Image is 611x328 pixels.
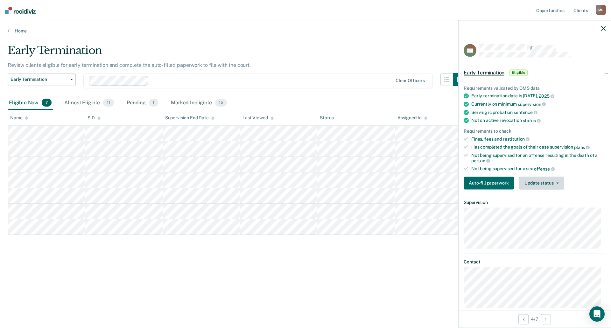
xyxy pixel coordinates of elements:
div: 4 / 7 [459,311,611,327]
span: plans [574,144,590,150]
button: Update status [519,177,564,189]
span: 15 [215,99,227,107]
div: Requirements validated by OMS data [464,85,606,91]
div: Eligible Now [8,96,53,110]
div: Name [10,115,28,121]
span: offense [534,166,555,171]
span: status [523,118,541,123]
div: Not on active revocation [471,118,606,123]
span: supervision [518,101,546,107]
div: Clear officers [396,78,425,83]
img: Recidiviz [5,7,36,14]
span: Early Termination [464,69,504,76]
span: 11 [103,99,114,107]
span: 2025 [539,94,554,99]
button: Auto-fill paperwork [464,177,514,189]
span: restitution [503,136,530,142]
div: Early TerminationEligible [459,62,611,83]
span: 1 [149,99,158,107]
div: Pending [125,96,159,110]
div: Serving ic probation [471,109,606,115]
span: 7 [42,99,52,107]
span: Eligible [509,69,528,76]
dt: Contact [464,259,606,265]
div: Almost Eligible [63,96,115,110]
div: Status [320,115,334,121]
dt: Supervision [464,199,606,205]
div: Last Viewed [242,115,273,121]
button: Previous Opportunity [518,314,529,324]
div: Marked Ineligible [170,96,228,110]
div: Not being supervised for an offense resulting in the death of a [471,152,606,163]
span: person [471,158,490,163]
div: Open Intercom Messenger [589,306,605,322]
div: Has completed the goals of their case supervision [471,144,606,150]
span: sentence [514,110,537,115]
div: M D [596,5,606,15]
button: Next Opportunity [541,314,551,324]
a: Navigate to form link [464,177,516,189]
div: Early Termination [8,44,466,62]
div: Supervision End Date [165,115,214,121]
div: Fines, fees and [471,136,606,142]
div: Currently on minimum [471,101,606,107]
span: Early Termination [11,77,68,82]
div: Early termination date is [DATE], [471,93,606,99]
div: SID [88,115,101,121]
p: Review clients eligible for early termination and complete the auto-filled paperwork to file with... [8,62,251,68]
a: Home [8,28,603,34]
div: Assigned to [397,115,427,121]
div: Requirements to check [464,128,606,134]
div: Not being supervised for a sex [471,166,606,172]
